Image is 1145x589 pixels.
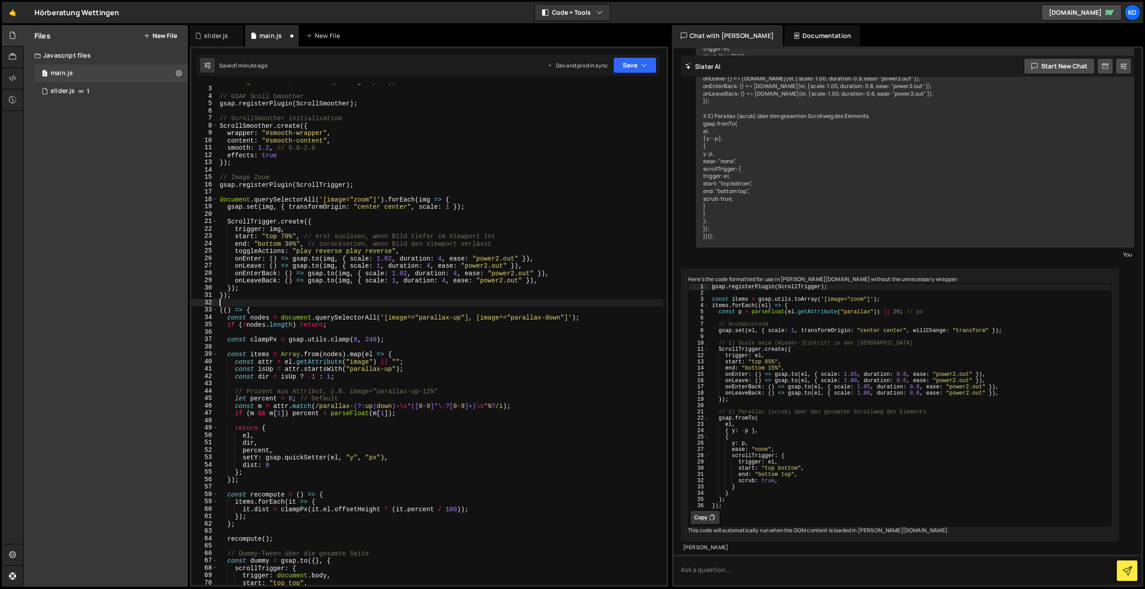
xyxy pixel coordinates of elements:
div: 55 [191,468,218,476]
div: 23 [689,421,709,428]
a: 🤙 [2,2,24,23]
div: 29 [191,277,218,284]
div: 48 [191,417,218,425]
div: 20 [191,210,218,218]
div: You [698,250,1132,259]
div: 39 [191,350,218,358]
div: 50 [191,432,218,439]
div: 67 [191,557,218,564]
div: 32 [191,299,218,307]
div: slider.js [51,87,75,95]
div: 54 [191,461,218,469]
div: [PERSON_NAME] [683,544,1117,551]
div: 22 [191,225,218,233]
div: 38 [191,343,218,351]
div: 15 [689,371,709,378]
div: 24 [191,240,218,248]
div: 3 [191,85,218,93]
div: 30 [689,465,709,471]
div: 35 [191,321,218,328]
div: 41 [191,365,218,373]
div: 17 [689,384,709,390]
div: 32 [689,478,709,484]
div: 58 [191,491,218,498]
div: 36 [191,328,218,336]
a: [DOMAIN_NAME] [1041,4,1122,21]
div: Chat with [PERSON_NAME] [672,25,783,46]
div: 62 [191,520,218,528]
div: 25 [689,434,709,440]
div: 35 [689,496,709,503]
div: 68 [191,564,218,572]
div: 25 [191,247,218,255]
div: 63 [191,527,218,535]
button: Code + Tools [535,4,610,21]
div: 15 [191,173,218,181]
div: 9 [191,129,218,137]
div: 24 [689,428,709,434]
div: 7 [689,321,709,328]
div: 6 [191,107,218,115]
div: 12 [191,151,218,159]
div: 33 [191,306,218,314]
div: 17 [191,188,218,196]
div: 13 [689,359,709,365]
div: 49 [191,424,218,432]
div: Here's the code formatted for use in [PERSON_NAME][DOMAIN_NAME] without the unnecessary wrapper: ... [681,269,1119,542]
div: 21 [191,218,218,225]
div: 7 [191,114,218,122]
div: 20 [689,403,709,409]
div: 59 [191,498,218,505]
div: New File [306,31,343,40]
div: 45 [191,395,218,402]
div: Hörberatung Wettingen [34,7,119,18]
div: 4 [191,93,218,100]
div: 31 [191,291,218,299]
div: 66 [191,550,218,557]
div: 34 [689,490,709,496]
h2: Files [34,31,51,41]
div: Documentation [785,25,860,46]
div: 26 [191,255,218,262]
div: 46 [191,402,218,410]
div: 11 [191,144,218,151]
div: 44 [191,387,218,395]
div: 26 [689,440,709,446]
h2: Slater AI [685,62,721,71]
button: Copy [690,510,720,525]
div: slider.js [204,31,228,40]
div: 8 [689,328,709,334]
div: 34 [191,314,218,321]
div: 10 [689,340,709,346]
div: 22 [689,415,709,421]
div: 29 [689,459,709,465]
div: Dev and prod in sync [547,62,608,69]
div: 70 [191,579,218,587]
div: Javascript files [24,46,188,64]
button: Save [613,57,657,73]
button: Start new chat [1024,58,1095,74]
div: 27 [191,262,218,269]
div: 18 [191,196,218,203]
div: 52 [191,446,218,454]
div: 65 [191,542,218,550]
div: 5 [191,100,218,107]
div: main.js [259,31,282,40]
div: 4 [689,303,709,309]
div: 21 [689,409,709,415]
div: 33 [689,484,709,490]
div: 31 [689,471,709,478]
div: 16629/45300.js [34,64,188,82]
div: 11 [689,346,709,353]
span: 1 [42,71,47,78]
a: KO [1124,4,1141,21]
div: 9 [689,334,709,340]
div: 13 [191,159,218,166]
div: 19 [191,203,218,210]
div: 51 [191,439,218,446]
div: 64 [191,535,218,543]
div: 42 [191,373,218,380]
div: 57 [191,483,218,491]
div: 3 [689,296,709,303]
